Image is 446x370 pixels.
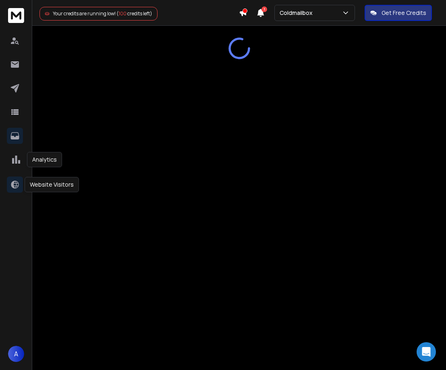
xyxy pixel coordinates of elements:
[27,152,62,167] div: Analytics
[116,10,152,17] span: ( credits left)
[280,9,316,17] p: Coldmailbox
[8,346,24,362] button: A
[118,10,127,17] span: 100
[261,6,267,12] span: 1
[365,5,432,21] button: Get Free Credits
[382,9,426,17] p: Get Free Credits
[25,177,79,192] div: Website Visitors
[417,342,436,362] div: Open Intercom Messenger
[53,10,116,17] span: Your credits are running low!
